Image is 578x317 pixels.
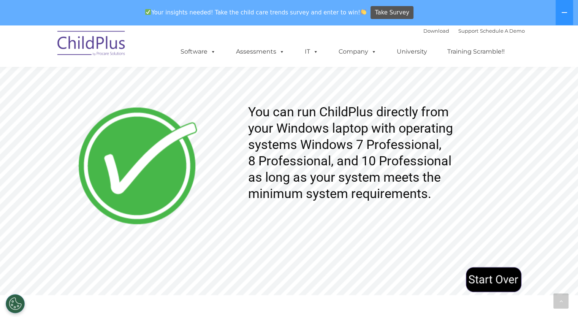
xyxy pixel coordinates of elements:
span: Take Survey [375,6,409,19]
span: Your insights needed! Take the child care trends survey and enter to win! [142,5,370,20]
img: 👏 [361,9,366,15]
a: Schedule A Demo [480,28,525,34]
rs-layer: You can run ChildPlus directly from your Windows laptop with operating systems Windows 7 Professi... [248,104,500,202]
img: ChildPlus by Procare Solutions [54,25,130,63]
a: Download [423,28,449,34]
a: University [389,44,435,59]
span: Last name [230,44,253,50]
a: Company [331,44,384,59]
a: Assessments [228,44,292,59]
button: Cookies Settings [6,294,25,313]
font: | [423,28,525,34]
a: Support [458,28,478,34]
a: Software [173,44,223,59]
a: Take Survey [371,6,413,19]
img: ✅ [145,9,151,15]
span: Phone number [230,75,262,81]
a: IT [297,44,326,59]
a: Training Scramble!! [440,44,512,59]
